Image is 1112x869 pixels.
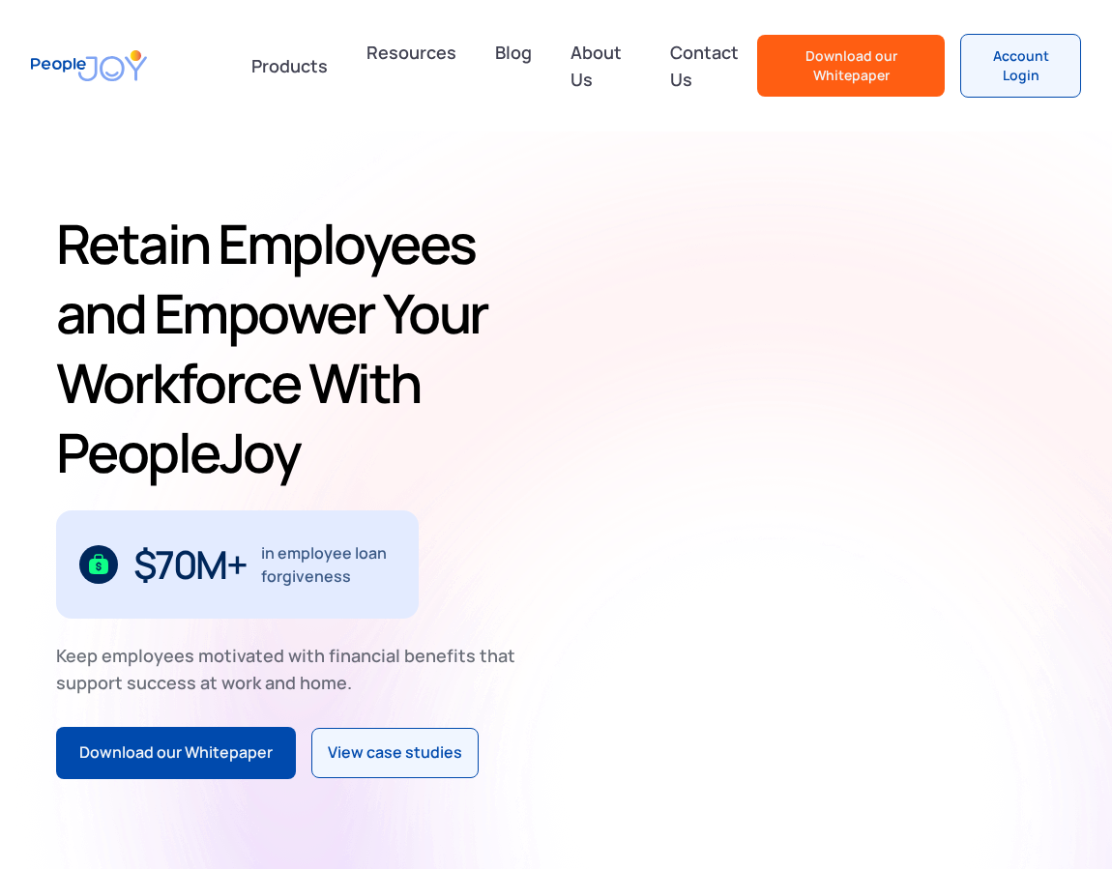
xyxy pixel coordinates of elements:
[56,209,546,487] h1: Retain Employees and Empower Your Workforce With PeopleJoy
[977,46,1065,85] div: Account Login
[658,31,757,101] a: Contact Us
[56,727,296,779] a: Download our Whitepaper
[56,642,532,696] div: Keep employees motivated with financial benefits that support success at work and home.
[240,46,339,85] div: Products
[355,31,468,101] a: Resources
[311,728,479,778] a: View case studies
[133,549,247,580] div: $70M+
[483,31,543,101] a: Blog
[328,740,462,766] div: View case studies
[960,34,1081,98] a: Account Login
[261,541,395,588] div: in employee loan forgiveness
[31,38,147,93] a: home
[757,35,945,97] a: Download our Whitepaper
[773,46,929,85] div: Download our Whitepaper
[56,510,419,619] div: 1 / 3
[559,31,643,101] a: About Us
[79,740,273,766] div: Download our Whitepaper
